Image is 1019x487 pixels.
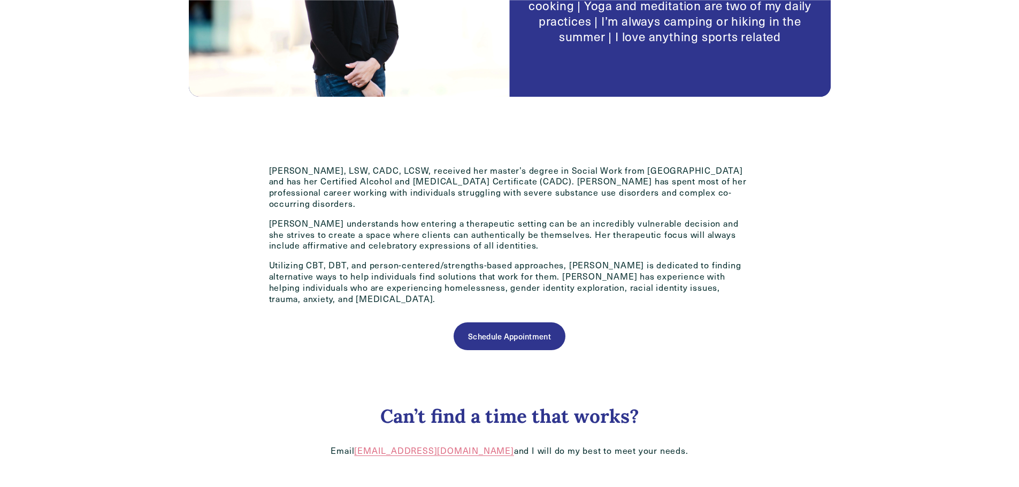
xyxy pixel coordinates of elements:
[354,445,514,456] a: [EMAIL_ADDRESS][DOMAIN_NAME]
[269,165,750,210] p: [PERSON_NAME], LSW, CADC, LCSW, received her master’s degree in Social Work from [GEOGRAPHIC_DATA...
[454,322,565,350] a: Schedule Appointment
[269,405,750,428] h3: Can’t find a time that works?
[269,445,750,457] p: Email and I will do my best to meet your needs.
[269,260,750,304] p: Utilizing CBT, DBT, and person-centered/strengths-based approaches, [PERSON_NAME] is dedicated to...
[269,218,750,251] p: [PERSON_NAME] understands how entering a therapeutic setting can be an incredibly vulnerable deci...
